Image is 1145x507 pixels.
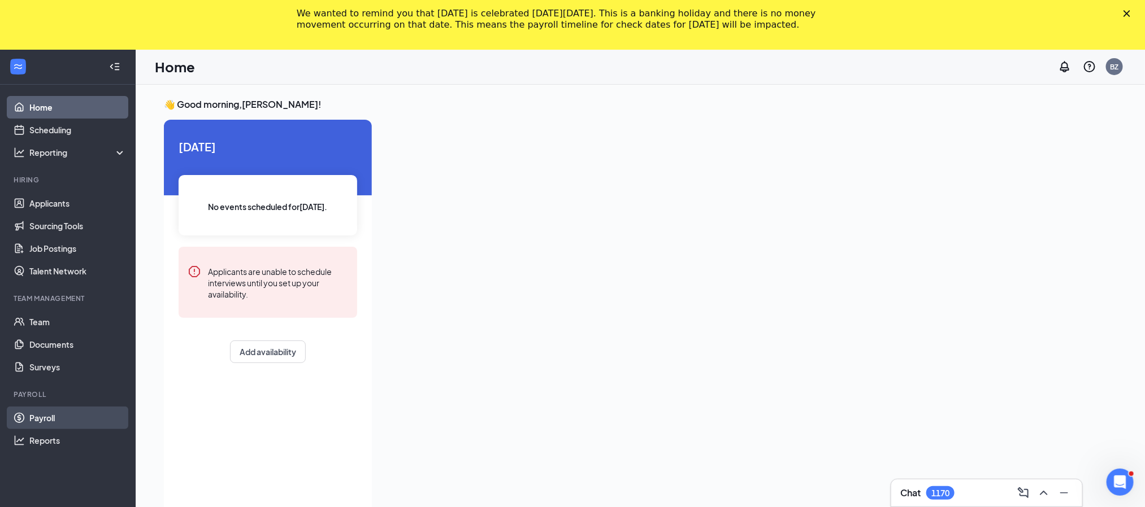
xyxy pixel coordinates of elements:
[14,390,124,399] div: Payroll
[1111,62,1119,72] div: BZ
[1058,60,1072,73] svg: Notifications
[29,215,126,237] a: Sourcing Tools
[29,333,126,356] a: Documents
[179,138,357,155] span: [DATE]
[29,147,127,158] div: Reporting
[29,119,126,141] a: Scheduling
[12,61,24,72] svg: WorkstreamLogo
[297,8,830,30] div: We wanted to remind you that [DATE] is celebrated [DATE][DATE]. This is a banking holiday and the...
[188,265,201,278] svg: Error
[29,429,126,452] a: Reports
[29,407,126,429] a: Payroll
[164,98,1014,111] h3: 👋 Good morning, [PERSON_NAME] !
[14,175,124,185] div: Hiring
[931,488,949,498] div: 1170
[1107,469,1134,496] iframe: Intercom live chat
[209,200,328,213] span: No events scheduled for [DATE] .
[29,192,126,215] a: Applicants
[14,294,124,303] div: Team Management
[109,61,120,72] svg: Collapse
[29,356,126,378] a: Surveys
[900,487,921,499] h3: Chat
[230,340,306,363] button: Add availability
[208,265,348,300] div: Applicants are unable to schedule interviews until you set up your availability.
[14,147,25,158] svg: Analysis
[29,96,126,119] a: Home
[1037,486,1051,500] svg: ChevronUp
[1035,484,1053,502] button: ChevronUp
[1083,60,1096,73] svg: QuestionInfo
[155,57,195,76] h1: Home
[1014,484,1033,502] button: ComposeMessage
[1057,486,1071,500] svg: Minimize
[1055,484,1073,502] button: Minimize
[29,237,126,260] a: Job Postings
[29,260,126,282] a: Talent Network
[1017,486,1030,500] svg: ComposeMessage
[29,311,126,333] a: Team
[1124,10,1135,17] div: Close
